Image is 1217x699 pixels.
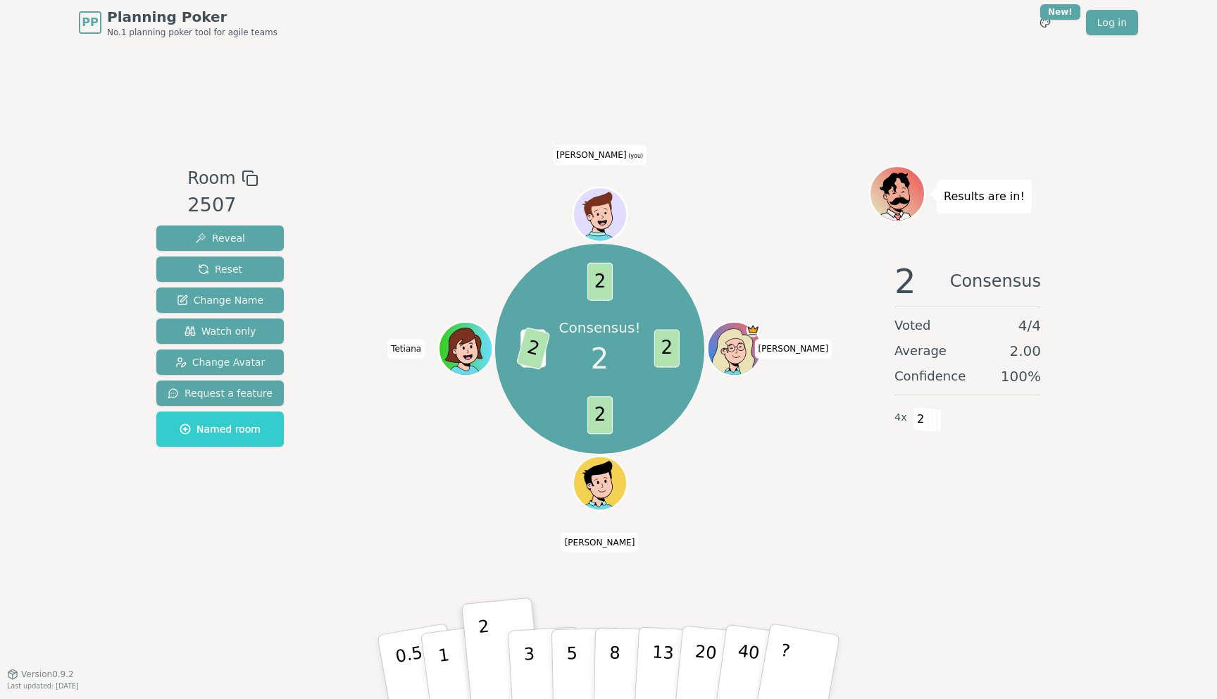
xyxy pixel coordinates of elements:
[575,189,625,240] button: Click to change your avatar
[654,330,679,368] span: 2
[187,191,258,220] div: 2507
[156,256,284,282] button: Reset
[894,316,931,335] span: Voted
[107,27,277,38] span: No.1 planning poker tool for agile teams
[894,341,947,361] span: Average
[168,386,273,400] span: Request a feature
[894,410,907,426] span: 4 x
[156,412,284,447] button: Named room
[156,287,284,313] button: Change Name
[156,381,284,406] button: Request a feature
[387,339,425,359] span: Click to change your name
[198,262,242,276] span: Reset
[1009,341,1041,361] span: 2.00
[175,355,266,369] span: Change Avatar
[1086,10,1138,35] a: Log in
[553,145,647,165] span: Click to change your name
[1032,10,1058,35] button: New!
[107,7,277,27] span: Planning Poker
[754,339,832,359] span: Click to change your name
[950,264,1041,298] span: Consensus
[913,407,929,431] span: 2
[177,293,263,307] span: Change Name
[944,187,1025,206] p: Results are in!
[187,166,235,191] span: Room
[746,323,759,337] span: Olga is the host
[195,231,245,245] span: Reveal
[1040,4,1080,20] div: New!
[180,422,261,436] span: Named room
[561,533,639,552] span: Click to change your name
[7,682,79,690] span: Last updated: [DATE]
[516,327,550,370] span: 2
[894,366,966,386] span: Confidence
[156,349,284,375] button: Change Avatar
[7,669,74,680] button: Version0.9.2
[591,338,608,380] span: 2
[79,7,277,38] a: PPPlanning PokerNo.1 planning poker tool for agile teams
[478,617,496,693] p: 2
[82,14,98,31] span: PP
[894,264,916,298] span: 2
[587,263,613,301] span: 2
[156,318,284,344] button: Watch only
[587,397,613,435] span: 2
[627,153,644,159] span: (you)
[559,318,641,338] p: Consensus!
[156,225,284,251] button: Reveal
[1001,366,1041,386] span: 100 %
[185,324,256,338] span: Watch only
[1018,316,1041,335] span: 4 / 4
[21,669,74,680] span: Version 0.9.2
